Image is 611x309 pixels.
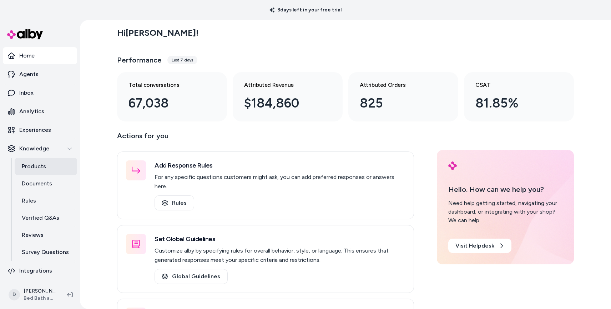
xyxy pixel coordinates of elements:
p: Inbox [19,89,34,97]
div: $184,860 [244,94,320,113]
p: Experiences [19,126,51,134]
h3: Attributed Revenue [244,81,320,89]
span: D [9,289,20,300]
p: Verified Q&As [22,214,59,222]
button: Knowledge [3,140,77,157]
p: Knowledge [19,144,49,153]
p: Reviews [22,231,44,239]
p: Survey Questions [22,248,69,256]
p: Analytics [19,107,44,116]
a: Attributed Orders 825 [348,72,458,121]
a: Products [15,158,77,175]
h3: Total conversations [128,81,204,89]
p: Products [22,162,46,171]
a: Visit Helpdesk [448,239,511,253]
a: Total conversations 67,038 [117,72,227,121]
a: Reviews [15,226,77,244]
a: Experiences [3,121,77,139]
p: Hello. How can we help you? [448,184,562,195]
p: 3 days left in your free trial [265,6,346,14]
div: 67,038 [128,94,204,113]
a: Rules [15,192,77,209]
h3: Set Global Guidelines [155,234,405,244]
a: Global Guidelines [155,269,228,284]
p: Actions for you [117,130,414,147]
h2: Hi [PERSON_NAME] ! [117,28,198,38]
div: Need help getting started, navigating your dashboard, or integrating with your shop? We can help. [448,199,562,225]
a: Documents [15,175,77,192]
p: Rules [22,196,36,205]
div: 81.85% [475,94,551,113]
a: Home [3,47,77,64]
p: Integrations [19,266,52,275]
a: Survey Questions [15,244,77,261]
a: Rules [155,195,194,210]
h3: Performance [117,55,162,65]
div: Last 7 days [167,56,197,64]
img: alby Logo [448,161,457,170]
h3: Attributed Orders [360,81,435,89]
a: Inbox [3,84,77,101]
a: Attributed Revenue $184,860 [233,72,343,121]
a: CSAT 81.85% [464,72,574,121]
img: alby Logo [7,29,43,39]
a: Agents [3,66,77,83]
a: Integrations [3,262,77,279]
h3: CSAT [475,81,551,89]
button: D[PERSON_NAME]Bed Bath and Beyond [4,283,61,306]
p: Home [19,51,35,60]
div: 825 [360,94,435,113]
h3: Add Response Rules [155,160,405,170]
p: Documents [22,179,52,188]
p: Customize alby by specifying rules for overall behavior, style, or language. This ensures that ge... [155,246,405,265]
a: Analytics [3,103,77,120]
span: Bed Bath and Beyond [24,295,56,302]
a: Verified Q&As [15,209,77,226]
p: For any specific questions customers might ask, you can add preferred responses or answers here. [155,173,405,191]
p: [PERSON_NAME] [24,288,56,295]
p: Agents [19,70,39,79]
